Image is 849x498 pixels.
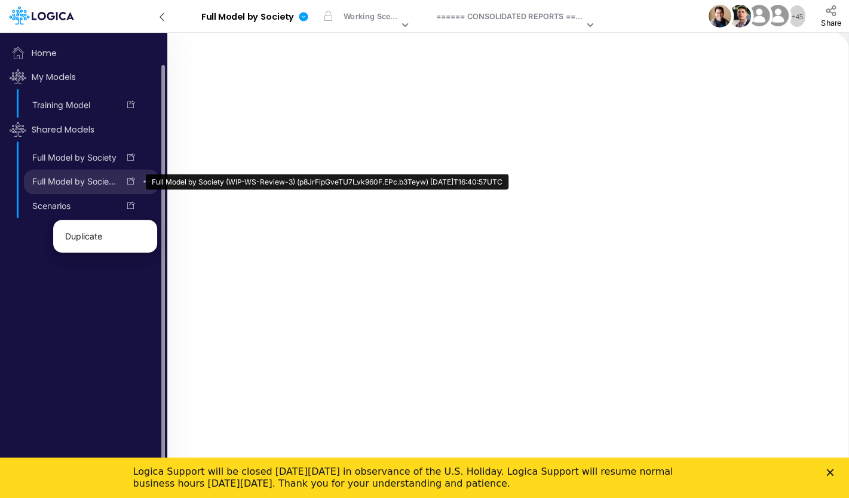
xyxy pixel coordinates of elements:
img: User Image Icon [709,5,731,27]
div: Logica Support will be closed [DATE][DATE] in observance of the U.S. Holiday. Logica Support will... [133,8,697,32]
div: Full Model by Society (WIP-WS-Review-3) (p8JrFipGveTU7I_vk960F.EPc.b3Teyw) [DATE]T16:40:57UTC [146,174,508,189]
a: Full Model by Society [24,148,119,167]
button: Duplicate [53,226,157,247]
span: + 45 [791,13,803,20]
b: Full Model by Society [201,12,294,23]
img: User Image Icon [746,2,773,29]
span: Home [5,41,166,65]
div: Working Scenario [344,11,399,24]
img: User Image Icon [764,2,791,29]
a: Scenarios [24,196,119,216]
div: Close [826,11,838,18]
span: Click to sort models list by update time order [5,118,166,142]
span: Share [821,18,841,27]
div: ====== CONSOLIDATED REPORTS ====== [436,11,584,24]
span: Click to sort models list by update time order [5,65,166,89]
img: User Image Icon [728,5,751,27]
a: Training Model [24,96,119,115]
a: Full Model by Society (WIP-WS-Review-3) (p8JrFipGveTU7I_vk960F.EPc.b3Teyw) [DATE]T16:40:57UTC [24,172,119,191]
